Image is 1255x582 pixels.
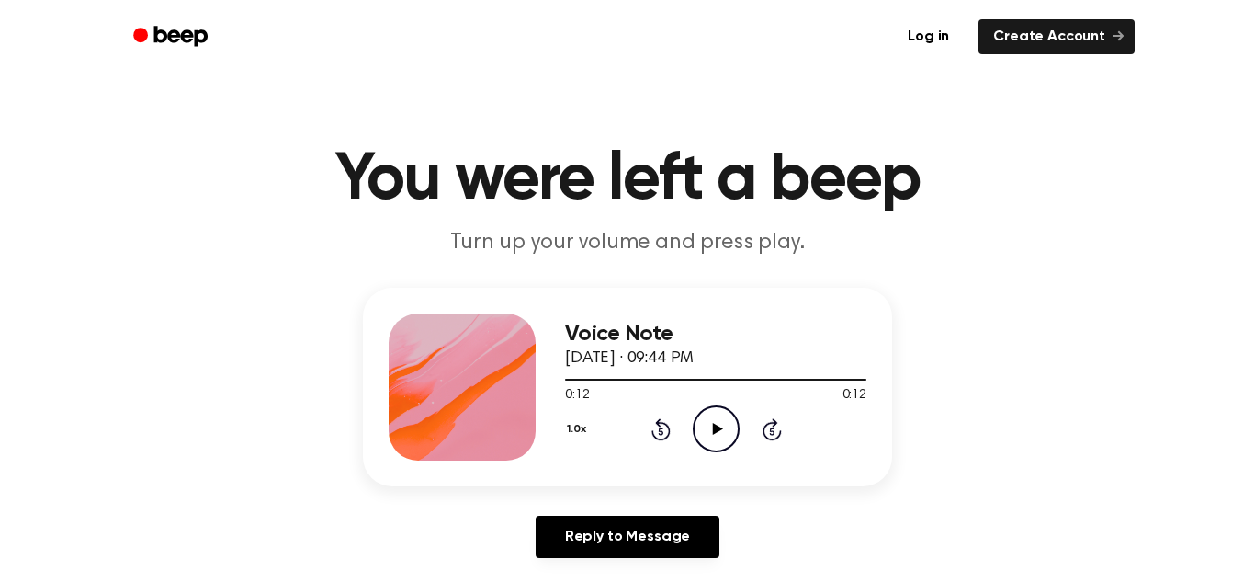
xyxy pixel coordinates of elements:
a: Log in [889,16,967,58]
span: 0:12 [565,386,589,405]
a: Create Account [978,19,1135,54]
p: Turn up your volume and press play. [275,228,980,258]
a: Beep [120,19,224,55]
h1: You were left a beep [157,147,1098,213]
span: 0:12 [842,386,866,405]
button: 1.0x [565,414,593,445]
a: Reply to Message [536,516,719,558]
h3: Voice Note [565,322,866,347]
span: [DATE] · 09:44 PM [565,350,694,367]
